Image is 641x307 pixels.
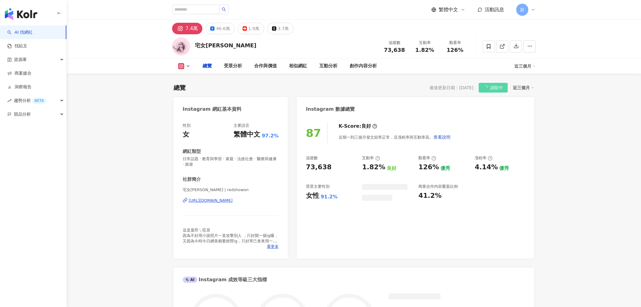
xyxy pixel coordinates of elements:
[7,70,32,76] a: 商案媒合
[440,165,450,172] div: 優秀
[7,99,12,103] span: rise
[172,23,202,34] button: 7.4萬
[499,165,509,172] div: 優秀
[267,23,294,34] button: 3.7萬
[234,130,260,139] div: 繁體中文
[439,6,458,13] span: 繁體中文
[339,123,377,130] div: K-Score :
[319,62,337,70] div: 互動分析
[278,24,289,33] div: 3.7萬
[14,94,46,107] span: 趨勢分析
[183,123,191,128] div: 性別
[361,123,371,130] div: 良好
[183,130,189,139] div: 女
[183,198,279,203] a: [URL][DOMAIN_NAME]
[306,191,319,201] div: 女性
[189,198,233,203] div: [URL][DOMAIN_NAME]
[183,148,201,155] div: 網紅類型
[443,40,467,46] div: 觀看率
[14,107,31,121] span: 競品分析
[216,24,230,33] div: 46.6萬
[183,187,279,193] span: 宅女[PERSON_NAME] | redshowon
[205,23,234,34] button: 46.6萬
[224,62,242,70] div: 受眾分析
[475,163,498,172] div: 4.14%
[362,155,380,161] div: 互動率
[418,184,458,189] div: 商業合作內容覆蓋比例
[418,155,436,161] div: 觀看率
[384,47,405,53] span: 73,638
[262,133,279,139] span: 97.2%
[267,244,279,249] span: 看更多
[415,47,434,53] span: 1.82%
[5,8,37,20] img: logo
[475,155,493,161] div: 漲粉率
[195,42,256,49] div: 宅女[PERSON_NAME]
[289,62,307,70] div: 相似網紅
[7,84,32,90] a: 洞察報告
[32,98,46,104] div: BETA
[203,62,212,70] div: 總覽
[172,37,190,56] img: KOL Avatar
[520,6,524,13] span: 蔚
[306,163,332,172] div: 73,638
[433,135,450,140] span: 查看說明
[183,228,278,249] span: 這是羞昂ㄟ哎居 因為不好用小孩照片一直攻擊別人 ，只好開一個ig囉，又因為今時今日網美都要經營ig，只好寄己拿來用一用囉～
[306,106,355,113] div: Instagram 數據總覽
[174,83,186,92] div: 總覽
[183,276,267,283] div: Instagram 成效等級三大指標
[514,61,536,71] div: 近三個月
[490,83,503,93] span: 讀取中
[248,24,259,33] div: 1.9萬
[238,23,264,34] button: 1.9萬
[418,163,439,172] div: 126%
[321,194,338,200] div: 91.2%
[479,83,508,93] button: 讀取中
[183,156,279,167] span: 日常話題 · 教育與學習 · 家庭 · 法政社會 · 醫療與健康 · 旅遊
[387,165,397,172] div: 良好
[430,85,473,90] div: 最後更新日期：[DATE]
[339,131,451,143] div: 近期一到三個月發文頻率正常，且漲粉率與互動率高。
[183,106,241,113] div: Instagram 網紅基本資料
[183,277,197,283] div: AI
[447,47,463,53] span: 126%
[485,7,504,12] span: 活動訊息
[413,40,436,46] div: 互動率
[185,24,198,33] div: 7.4萬
[7,43,27,49] a: 找貼文
[418,191,441,201] div: 41.2%
[183,176,201,183] div: 社群簡介
[433,131,451,143] button: 查看說明
[306,155,318,161] div: 追蹤數
[306,127,321,139] div: 87
[362,163,385,172] div: 1.82%
[14,53,27,66] span: 資源庫
[383,40,406,46] div: 追蹤數
[513,84,534,92] div: 近三個月
[7,29,33,35] a: searchAI 找網紅
[222,7,226,12] span: search
[234,123,249,128] div: 主要語言
[350,62,377,70] div: 創作內容分析
[483,85,488,90] span: loading
[306,184,330,189] div: 受眾主要性別
[254,62,277,70] div: 合作與價值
